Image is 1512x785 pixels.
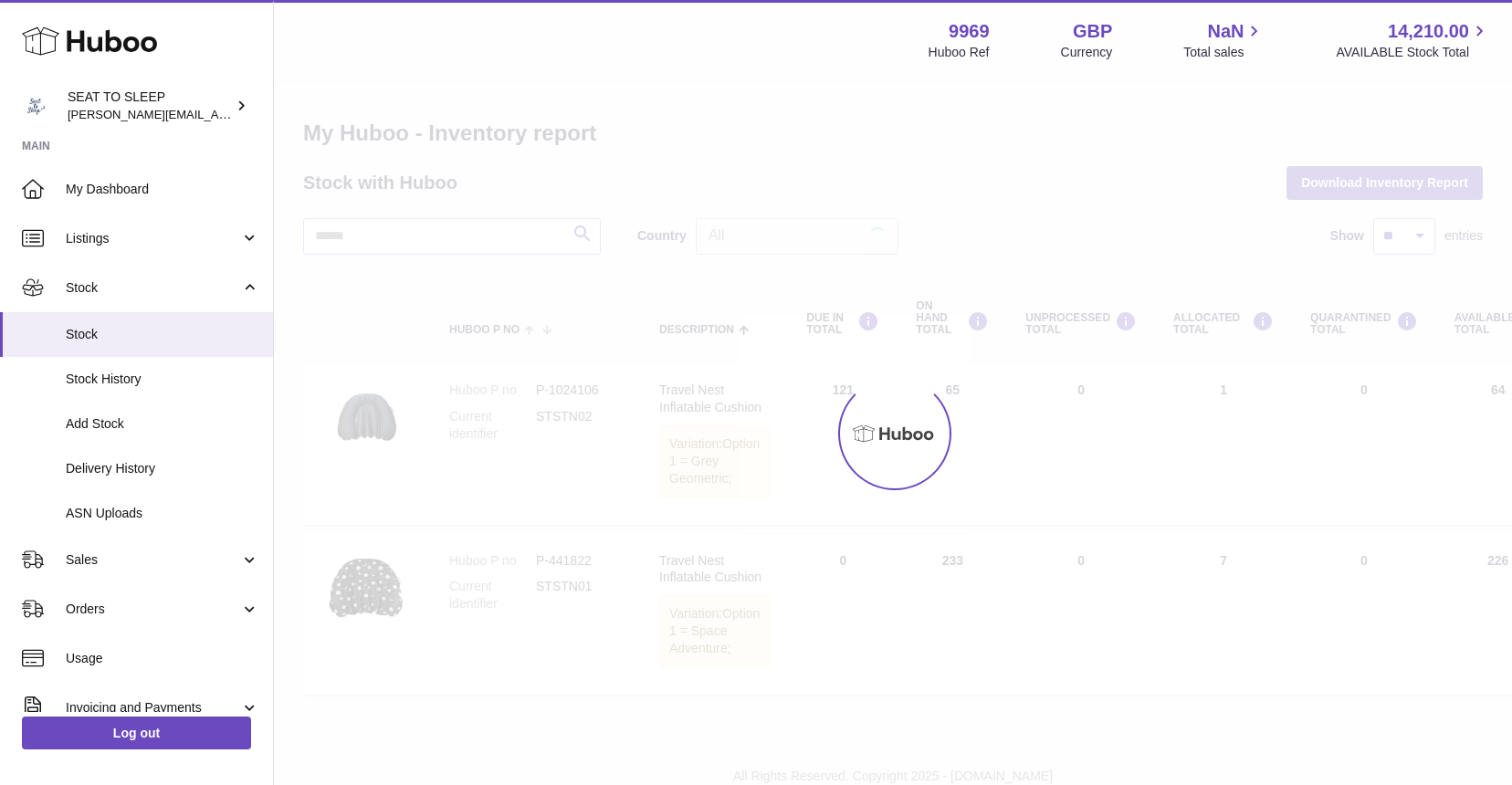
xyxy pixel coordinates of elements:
strong: 9969 [949,19,990,44]
span: Stock [66,326,259,343]
span: Usage [66,650,259,667]
span: ASN Uploads [66,505,259,522]
span: My Dashboard [66,181,259,198]
span: Delivery History [66,460,259,477]
div: Huboo Ref [929,44,990,61]
span: AVAILABLE Stock Total [1336,44,1490,61]
div: Currency [1061,44,1113,61]
span: Add Stock [66,415,259,433]
span: [PERSON_NAME][EMAIL_ADDRESS][DOMAIN_NAME] [68,107,366,121]
span: Total sales [1183,44,1265,61]
a: Log out [22,717,251,749]
span: Sales [66,551,240,569]
span: Listings [66,230,240,247]
span: Invoicing and Payments [66,699,240,717]
a: NaN Total sales [1183,19,1265,61]
span: NaN [1207,19,1244,44]
div: SEAT TO SLEEP [68,89,232,123]
span: 14,210.00 [1388,19,1469,44]
a: 14,210.00 AVAILABLE Stock Total [1336,19,1490,61]
img: amy@seattosleep.co.uk [22,92,49,120]
strong: GBP [1073,19,1112,44]
span: Stock History [66,371,259,388]
span: Orders [66,601,240,618]
span: Stock [66,279,240,297]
